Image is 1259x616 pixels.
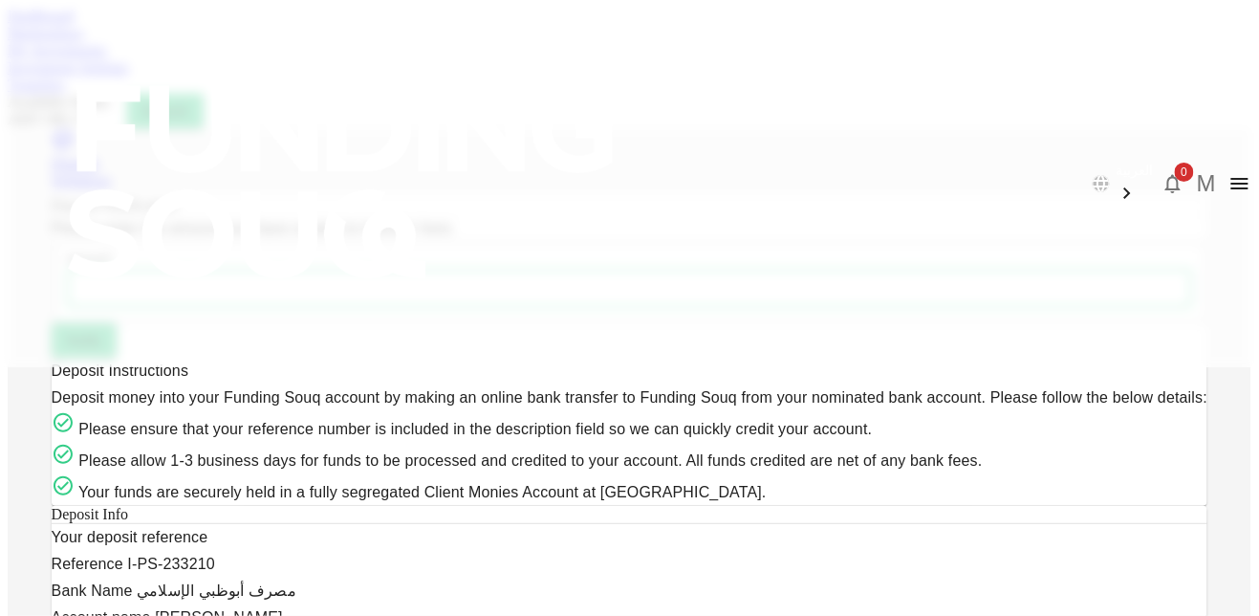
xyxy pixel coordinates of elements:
[52,389,1208,406] span: Deposit money into your Funding Souq account by making an online bank transfer to Funding Souq fr...
[123,556,215,572] span: I-PS-233210
[75,421,873,437] span: Please ensure that your reference number is included in the description field so we can quickly c...
[52,583,133,599] span: Bank Name
[75,484,767,500] span: Your funds are securely held in a fully segregated Client Monies Account at [GEOGRAPHIC_DATA].
[52,529,208,545] span: Your deposit reference
[133,583,296,599] span: مصرف أبوظبي الإسلامي
[52,506,128,522] span: Deposit Info
[52,363,189,379] span: Deposit Instructions
[75,452,983,469] span: Please allow 1-3 business days for funds to be processed and credited to your account. All funds ...
[52,556,123,572] span: Reference
[1116,163,1154,178] span: العربية
[1175,163,1194,182] span: 0
[1192,169,1221,198] button: M
[1154,165,1192,203] button: 0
